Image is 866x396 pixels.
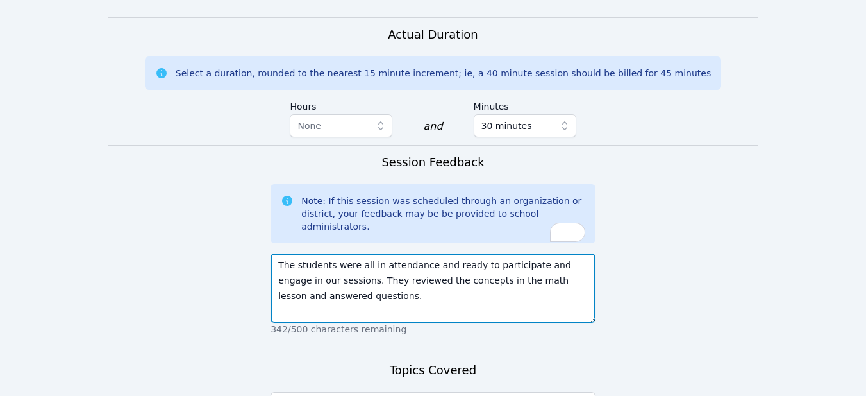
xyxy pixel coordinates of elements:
h3: Actual Duration [388,26,478,44]
button: None [290,114,392,137]
div: Note: If this session was scheduled through an organization or district, your feedback may be be ... [301,194,585,233]
div: and [423,119,442,134]
p: 342/500 characters remaining [271,323,595,336]
label: Hours [290,95,392,114]
div: Select a duration, rounded to the nearest 15 minute increment; ie, a 40 minute session should be ... [176,67,711,80]
label: Minutes [474,95,576,114]
button: 30 minutes [474,114,576,137]
textarea: To enrich screen reader interactions, please activate Accessibility in Grammarly extension settings [271,254,595,323]
span: 30 minutes [481,118,532,133]
h3: Topics Covered [390,361,476,379]
span: None [297,121,321,131]
h3: Session Feedback [381,153,484,171]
